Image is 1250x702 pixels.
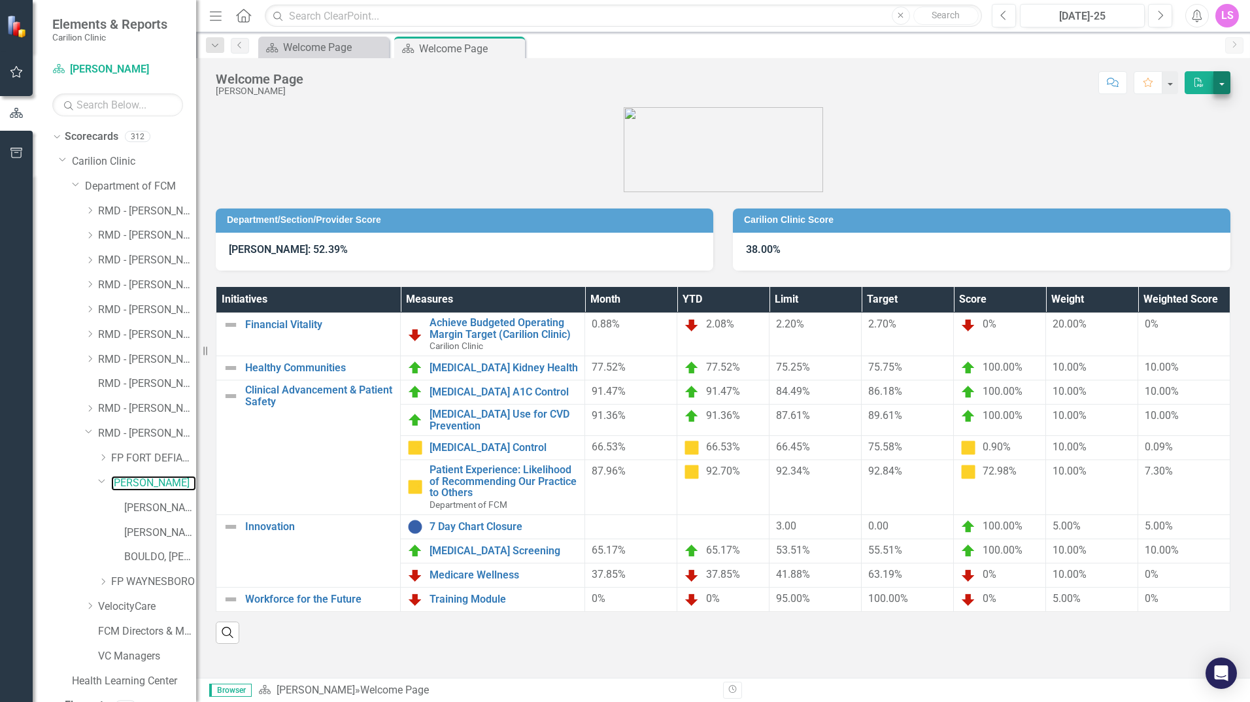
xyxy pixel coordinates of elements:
span: 100.00% [983,361,1022,373]
img: On Target [960,384,976,400]
a: RMD - [PERSON_NAME] [98,327,196,343]
span: Search [932,10,960,20]
span: 87.96% [592,465,626,477]
a: Healthy Communities [245,362,394,374]
img: Below Plan [407,592,423,607]
span: 10.00% [1053,441,1087,453]
a: RMD - [PERSON_NAME] [98,253,196,268]
img: On Target [684,360,700,376]
a: RMD - [PERSON_NAME] [98,303,196,318]
a: Health Learning Center [72,674,196,689]
a: [MEDICAL_DATA] Screening [430,545,578,557]
span: Elements & Reports [52,16,167,32]
span: 10.00% [1053,385,1087,397]
span: 10.00% [1053,544,1087,556]
button: LS [1215,4,1239,27]
span: 2.70% [868,318,896,330]
img: On Target [960,519,976,535]
a: RMD - [PERSON_NAME] [98,278,196,293]
span: 37.85% [592,568,626,580]
span: 5.00% [1145,520,1173,532]
button: [DATE]-25 [1020,4,1145,27]
span: 0% [1145,318,1158,330]
span: 10.00% [1053,361,1087,373]
a: BOULDO, [PERSON_NAME] [124,550,196,565]
img: Caution [407,440,423,456]
div: Welcome Page [419,41,522,57]
span: 10.00% [1145,361,1179,373]
img: Below Plan [960,317,976,333]
img: On Target [684,384,700,400]
img: Not Defined [223,519,239,535]
div: [PERSON_NAME] [216,86,303,96]
span: 10.00% [1145,544,1179,556]
strong: [PERSON_NAME]: 52.39% [229,243,348,256]
span: 65.17% [706,544,740,556]
a: Patient Experience: Likelihood of Recommending Our Practice to Others [430,464,578,499]
span: 66.53% [592,441,626,453]
img: On Target [960,543,976,559]
a: Training Module [430,593,578,605]
img: Below Plan [684,592,700,607]
span: 7.30% [1145,465,1173,477]
a: 7 Day Chart Closure [430,521,578,533]
a: [MEDICAL_DATA] A1C Control [430,386,578,398]
img: Below Plan [407,327,423,343]
button: Search [913,7,979,25]
a: [PERSON_NAME] [277,684,355,696]
span: 10.00% [1145,409,1179,422]
span: 91.36% [706,409,740,422]
img: Below Plan [960,567,976,583]
input: Search ClearPoint... [265,5,982,27]
a: Scorecards [65,129,118,144]
a: FP FORT DEFIANCE [111,451,196,466]
span: 0% [983,568,996,580]
span: 89.61% [868,409,902,422]
span: Browser [209,684,252,697]
img: On Target [407,360,423,376]
img: On Target [407,412,423,428]
a: Carilion Clinic [72,154,196,169]
a: Workforce for the Future [245,593,394,605]
span: 10.00% [1145,385,1179,397]
a: VelocityCare [98,599,196,614]
img: Caution [407,479,423,495]
span: 2.08% [706,318,734,330]
small: Carilion Clinic [52,32,167,42]
span: 0.00 [868,520,888,532]
img: Below Plan [684,567,700,583]
a: RMD - [PERSON_NAME] [98,204,196,219]
span: 87.61% [776,409,810,422]
span: 75.58% [868,441,902,453]
a: RMD - [PERSON_NAME] [98,352,196,367]
span: 0.09% [1145,441,1173,453]
img: Not Defined [223,317,239,333]
span: 0% [592,592,605,605]
span: 100.00% [983,544,1022,556]
span: 5.00% [1053,520,1081,532]
span: 84.49% [776,385,810,397]
div: Welcome Page [360,684,429,696]
img: Not Defined [223,388,239,404]
span: 100.00% [983,520,1022,532]
img: carilion%20clinic%20logo%202.0.png [624,107,823,192]
span: 92.34% [776,465,810,477]
span: 0% [1145,592,1158,605]
a: Innovation [245,521,394,533]
span: 66.53% [706,441,740,453]
div: Welcome Page [283,39,386,56]
span: 92.70% [706,465,740,477]
img: Not Defined [223,592,239,607]
span: 3.00 [776,520,796,532]
a: RMD - [PERSON_NAME] [98,426,196,441]
a: Achieve Budgeted Operating Margin Target (Carilion Clinic) [430,317,578,340]
span: 55.51% [868,544,902,556]
img: On Target [960,360,976,376]
span: 100.00% [868,592,908,605]
input: Search Below... [52,93,183,116]
span: Carilion Clinic [430,341,483,351]
img: Not Defined [223,360,239,376]
span: 10.00% [1053,409,1087,422]
span: Department of FCM [430,499,507,510]
a: RMD - [PERSON_NAME] [98,401,196,416]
